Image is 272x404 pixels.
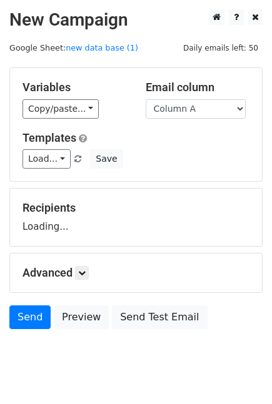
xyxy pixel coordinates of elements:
[9,43,138,52] small: Google Sheet:
[112,305,207,329] a: Send Test Email
[146,81,250,94] h5: Email column
[54,305,109,329] a: Preview
[9,9,263,31] h2: New Campaign
[23,81,127,94] h5: Variables
[66,43,138,52] a: new data base (1)
[23,149,71,169] a: Load...
[179,43,263,52] a: Daily emails left: 50
[23,201,249,234] div: Loading...
[9,305,51,329] a: Send
[23,131,76,144] a: Templates
[23,266,249,280] h5: Advanced
[179,41,263,55] span: Daily emails left: 50
[23,99,99,119] a: Copy/paste...
[23,201,249,215] h5: Recipients
[90,149,123,169] button: Save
